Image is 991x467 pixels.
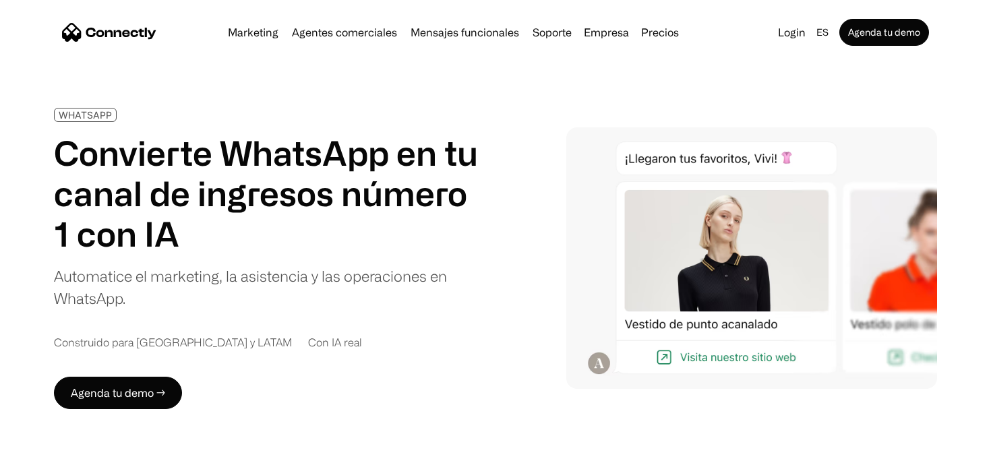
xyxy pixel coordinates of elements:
[59,110,112,120] div: WHATSAPP
[308,336,362,349] div: Con IA real
[839,19,929,46] a: Agenda tu demo
[584,23,629,42] div: Empresa
[580,23,633,42] div: Empresa
[54,336,292,349] div: Construido para [GEOGRAPHIC_DATA] y LATAM
[811,23,837,42] div: es
[62,22,156,42] a: home
[636,27,684,38] a: Precios
[405,27,524,38] a: Mensajes funcionales
[816,23,829,42] div: es
[13,442,81,462] aside: Language selected: Español
[773,23,811,42] a: Login
[54,377,182,409] a: Agenda tu demo →
[54,265,482,309] div: Automatice el marketing, la asistencia y las operaciones en WhatsApp.
[54,133,482,254] h1: Convierte WhatsApp en tu canal de ingresos número 1 con IA
[287,27,402,38] a: Agentes comerciales
[527,27,577,38] a: Soporte
[222,27,284,38] a: Marketing
[27,443,81,462] ul: Language list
